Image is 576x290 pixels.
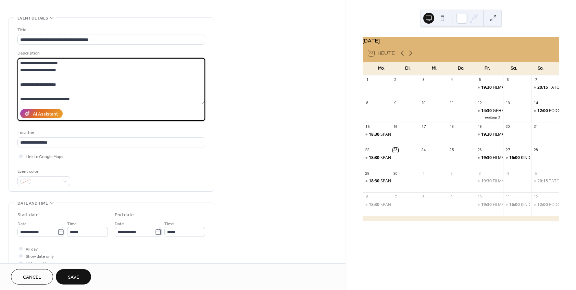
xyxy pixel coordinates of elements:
div: 5 [533,171,538,176]
div: 17 [421,124,426,129]
span: 14:30 [481,108,493,114]
div: SPANISCH A1 AB LEKTION 1 [380,202,434,208]
div: Mo. [368,62,395,75]
span: Date [115,220,124,228]
button: weitere 2 [482,114,503,120]
div: 10 [477,194,482,200]
button: Save [56,269,91,285]
div: GEHEISCHNISTAG: PAULETTE- EIN NEUER DEALER IST IN DER STADT [475,108,503,114]
div: 2 [449,171,454,176]
div: SPANISCH A1 AB LEKTION 1 [363,202,391,208]
div: Location [17,129,204,136]
div: 6 [365,194,370,200]
span: 18:30 [369,178,380,184]
div: Di. [395,62,421,75]
div: KINDERKINO [521,202,545,208]
div: SPANISCH A1 AB LEKTION 1 [363,155,391,161]
div: 29 [365,171,370,176]
div: [DATE] [363,37,559,45]
div: KINDERKINO [503,202,531,208]
div: KINDERKINO [503,155,531,161]
div: 27 [505,148,510,153]
div: Start date [17,212,39,219]
div: Do. [448,62,474,75]
div: SPANISCH A1 AB LEKTION 1 [380,178,434,184]
div: Event color [17,168,69,175]
span: 16:00 [509,202,521,208]
div: 18 [449,124,454,129]
div: TATORT: GEMEINSAM SEHEN - GEMEINSAM ERMITTELN [531,178,559,184]
div: SPANISCH A1 AB LEKTION 1 [363,178,391,184]
div: FILMABEND: DIE SCHÖNSTE ZEIT UNSERES LEBENS [475,85,503,90]
div: 7 [393,194,398,200]
span: 19:30 [481,132,493,137]
div: PODCAST LIVE [531,202,559,208]
div: FILMABEND: KUNDSCHAFTER DES FRIEDENS 2 [475,202,503,208]
div: FILMABEND: WILDE MAUS [493,132,543,137]
span: 16:00 [509,155,521,161]
span: Link to Google Maps [26,153,63,160]
span: 19:30 [481,85,493,90]
span: Save [68,274,79,281]
div: 13 [505,101,510,106]
div: KINDERKINO [521,155,545,161]
div: End date [115,212,134,219]
span: 20:15 [537,178,549,184]
button: AI Assistant [20,109,63,118]
div: 5 [477,77,482,83]
div: SPANISCH A1 AB LEKTION 1 [380,132,434,137]
div: 7 [533,77,538,83]
div: 2 [393,77,398,83]
div: 9 [393,101,398,106]
span: All day [26,246,38,253]
span: Time [67,220,77,228]
div: 11 [449,101,454,106]
button: Cancel [11,269,53,285]
span: 12:00 [537,108,549,114]
span: 18:30 [369,202,380,208]
div: 19 [477,124,482,129]
div: FILMABEND: ES IST NUR EINE PHASE, HASE [493,178,576,184]
div: 14 [533,101,538,106]
div: 12 [533,194,538,200]
div: 10 [421,101,426,106]
div: 6 [505,77,510,83]
div: 16 [393,124,398,129]
div: 9 [449,194,454,200]
div: Mi. [421,62,448,75]
span: 19:30 [481,155,493,161]
div: PODCAST LIVE [531,108,559,114]
div: 8 [365,101,370,106]
div: TATORT: GEMEINSAM SEHEN - GEMEINSAM ERMITTELN [531,85,559,90]
span: Hide end time [26,260,52,267]
div: 20 [505,124,510,129]
div: FILMABEND: ES IST NUR EINE PHASE, HASE [475,178,503,184]
span: 19:30 [481,178,493,184]
div: 4 [449,77,454,83]
div: Title [17,26,204,34]
div: 24 [421,148,426,153]
div: 11 [505,194,510,200]
span: 12:00 [537,202,549,208]
div: 23 [393,148,398,153]
div: 22 [365,148,370,153]
div: So. [527,62,554,75]
span: Show date only [26,253,54,260]
div: 3 [421,77,426,83]
div: Fr. [474,62,501,75]
div: 12 [477,101,482,106]
span: Event details [17,15,48,22]
div: AI Assistant [33,111,58,118]
div: 28 [533,148,538,153]
div: 30 [393,171,398,176]
div: Sa. [501,62,527,75]
div: 25 [449,148,454,153]
div: 15 [365,124,370,129]
div: SPANISCH A1 AB LEKTION 1 [363,132,391,137]
span: 18:30 [369,132,380,137]
div: 26 [477,148,482,153]
span: Time [164,220,174,228]
div: SPANISCH A1 AB LEKTION 1 [380,155,434,161]
div: 3 [477,171,482,176]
